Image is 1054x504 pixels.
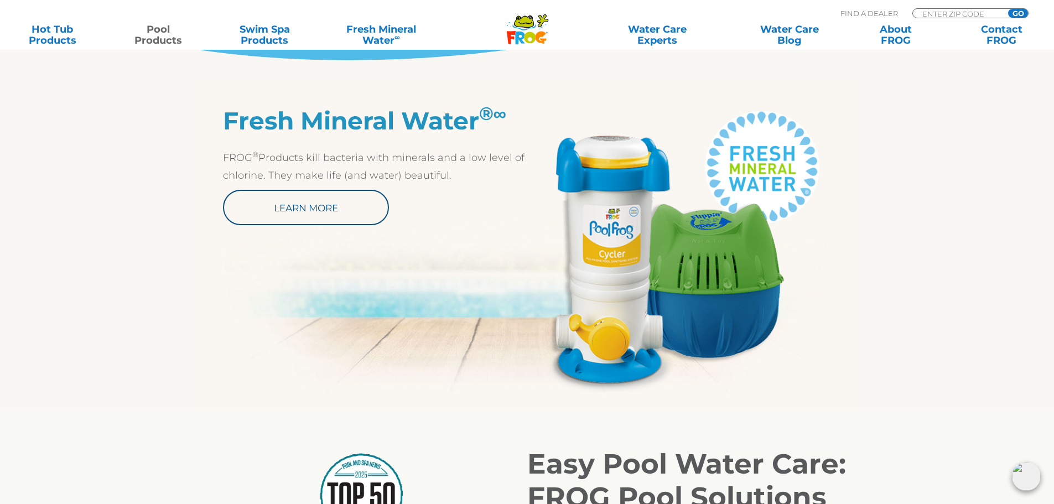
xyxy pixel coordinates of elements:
a: AboutFROG [854,24,937,46]
h2: Fresh Mineral Water [223,106,527,135]
a: Water CareExperts [590,24,724,46]
a: Learn More [223,190,389,225]
input: GO [1008,9,1028,18]
input: Zip Code Form [921,9,996,18]
img: Pool Products FMW 2023 [527,106,832,393]
a: Hot TubProducts [11,24,94,46]
a: Swim SpaProducts [224,24,306,46]
a: Fresh MineralWater∞ [329,24,433,46]
img: openIcon [1012,462,1041,491]
sup: ∞ [494,102,507,124]
a: Water CareBlog [748,24,830,46]
a: PoolProducts [117,24,200,46]
sup: ® [252,150,258,159]
sup: ® [479,102,494,124]
a: ContactFROG [960,24,1043,46]
p: Find A Dealer [840,8,898,18]
p: FROG Products kill bacteria with minerals and a low level of chlorine. They make life (and water)... [223,149,527,184]
sup: ∞ [394,33,400,41]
